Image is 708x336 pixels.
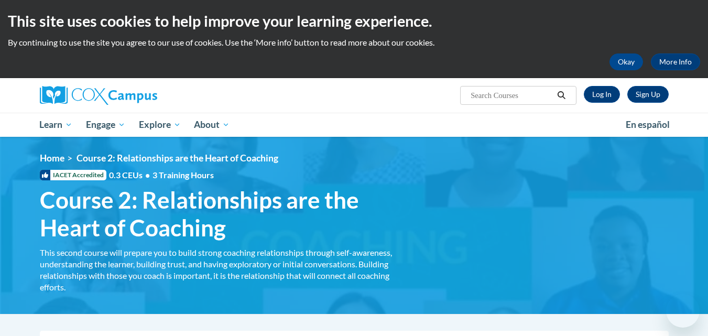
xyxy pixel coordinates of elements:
span: 3 Training Hours [153,170,214,180]
span: • [145,170,150,180]
span: Engage [86,118,125,131]
div: This second course will prepare you to build strong coaching relationships through self-awareness... [40,247,401,293]
button: Okay [609,53,643,70]
a: More Info [651,53,700,70]
span: Learn [39,118,72,131]
input: Search Courses [470,89,553,102]
a: About [187,113,236,137]
span: 0.3 CEUs [109,169,214,181]
div: Main menu [24,113,684,137]
a: En español [619,114,677,136]
a: Log In [584,86,620,103]
a: Home [40,153,64,164]
a: Explore [132,113,188,137]
button: Search [553,89,569,102]
span: Course 2: Relationships are the Heart of Coaching [40,186,401,242]
p: By continuing to use the site you agree to our use of cookies. Use the ‘More info’ button to read... [8,37,700,48]
a: Cox Campus [40,86,239,105]
span: En español [626,119,670,130]
span: IACET Accredited [40,170,106,180]
a: Register [627,86,669,103]
h2: This site uses cookies to help improve your learning experience. [8,10,700,31]
a: Engage [79,113,132,137]
span: Explore [139,118,181,131]
iframe: Button to launch messaging window [666,294,700,328]
span: About [194,118,230,131]
span: Course 2: Relationships are the Heart of Coaching [77,153,278,164]
img: Cox Campus [40,86,157,105]
a: Learn [33,113,80,137]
